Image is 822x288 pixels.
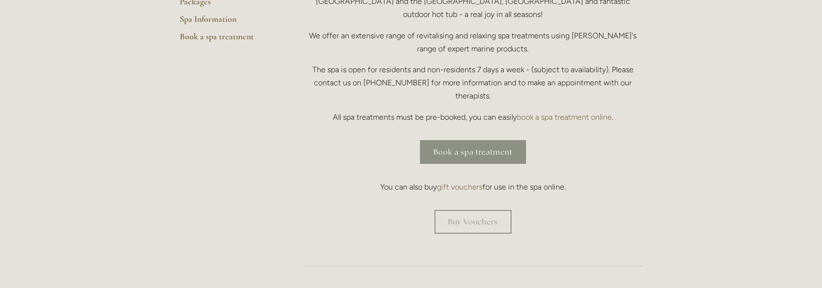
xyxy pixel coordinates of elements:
[437,182,482,192] a: gift vouchers
[420,140,526,164] a: Book a spa treatment
[303,111,643,124] p: All spa treatments must be pre-booked, you can easily .
[303,180,643,193] p: You can also buy for use in the spa online.
[434,210,512,234] a: Buy Vouchers
[517,112,612,122] a: book a spa treatment online
[303,29,643,55] p: We offer an extensive range of revitalising and relaxing spa treatments using [PERSON_NAME]'s ran...
[180,14,272,31] a: Spa Information
[180,31,272,48] a: Book a spa treatment
[303,63,643,103] p: The spa is open for residents and non-residents 7 days a week - (subject to availability). Please...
